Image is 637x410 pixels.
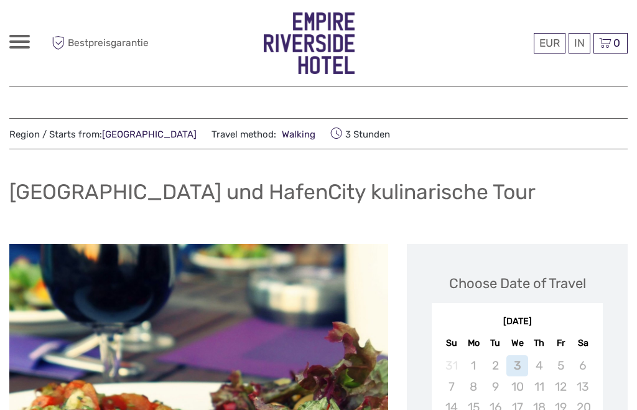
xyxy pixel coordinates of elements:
span: 0 [611,37,622,49]
div: Mo [463,335,485,352]
div: Not available Friday, September 12th, 2025 [550,376,572,397]
div: Fr [550,335,572,352]
div: Not available Monday, September 8th, 2025 [463,376,485,397]
div: Not available Tuesday, September 2nd, 2025 [485,355,506,376]
div: Tu [485,335,506,352]
div: Not available Friday, September 5th, 2025 [550,355,572,376]
h1: [GEOGRAPHIC_DATA] und HafenCity kulinarische Tour [9,179,536,205]
div: Not available Tuesday, September 9th, 2025 [485,376,506,397]
div: Not available Sunday, August 31st, 2025 [440,355,462,376]
div: We [506,335,528,352]
div: Choose Date of Travel [449,274,586,293]
div: Sa [572,335,593,352]
div: Not available Monday, September 1st, 2025 [463,355,485,376]
div: IN [569,33,590,54]
span: Region / Starts from: [9,128,197,141]
img: 1940-5c6b0213-3a0f-4af1-9130-48e595f11ea5_logo_big.png [264,12,355,74]
span: Travel method: [212,125,315,142]
div: [DATE] [432,315,603,328]
a: Walking [276,129,315,140]
div: Not available Saturday, September 6th, 2025 [572,355,593,376]
div: Not available Wednesday, September 10th, 2025 [506,376,528,397]
span: Bestpreisgarantie [49,33,164,54]
span: 3 Stunden [330,125,390,142]
div: Not available Saturday, September 13th, 2025 [572,376,593,397]
div: Th [528,335,550,352]
span: EUR [539,37,560,49]
div: Not available Wednesday, September 3rd, 2025 [506,355,528,376]
div: Su [440,335,462,352]
div: Not available Thursday, September 11th, 2025 [528,376,550,397]
a: [GEOGRAPHIC_DATA] [102,129,197,140]
div: Not available Sunday, September 7th, 2025 [440,376,462,397]
div: Not available Thursday, September 4th, 2025 [528,355,550,376]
